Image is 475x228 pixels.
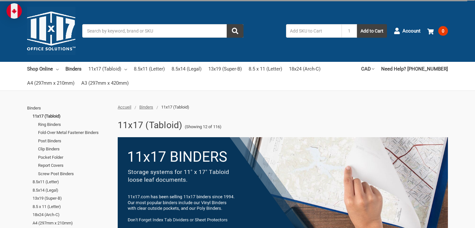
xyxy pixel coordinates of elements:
[27,104,111,112] a: Binders
[65,62,82,76] a: Binders
[438,26,448,36] span: 0
[88,62,127,76] a: 11x17 (Tabloid)
[427,23,448,39] a: 0
[33,219,111,227] a: A4 (297mm x 210mm)
[249,62,282,76] a: 8.5 x 11 (Letter)
[81,76,129,90] a: A3 (297mm x 420mm)
[139,105,153,109] a: Binders
[161,105,189,109] span: 11x17 (Tabloid)
[422,211,475,228] iframe: Google Avis clients
[33,178,111,186] a: 8.5x11 (Letter)
[27,62,59,76] a: Shop Online
[381,62,448,76] a: Need Help? [PHONE_NUMBER]
[394,23,421,39] a: Account
[33,194,111,203] a: 13x19 (Super-B)
[38,120,111,129] a: Ring Binders
[118,117,183,134] h1: 11x17 (Tabloid)
[118,105,131,109] a: Accueil
[208,62,242,76] a: 13x19 (Super-B)
[357,24,387,38] button: Add to Cart
[38,145,111,153] a: Clip Binders
[38,137,111,145] a: Post Binders
[27,76,74,90] a: A4 (297mm x 210mm)
[38,170,111,178] a: Screw Post Binders
[6,3,22,19] img: duty and tax information for Canada
[185,124,222,130] span: (Showing 12 of 116)
[82,24,243,38] input: Search by keyword, brand or SKU
[27,7,75,55] img: 11x17.com
[134,62,165,76] a: 8.5x11 (Letter)
[33,186,111,195] a: 8.5x14 (Legal)
[38,153,111,162] a: Pocket Folder
[172,62,202,76] a: 8.5x14 (Legal)
[402,27,421,35] span: Account
[38,161,111,170] a: Report Covers
[361,62,374,76] a: CAD
[33,112,111,120] a: 11x17 (Tabloid)
[33,211,111,219] a: 18x24 (Arch-C)
[38,128,111,137] a: Fold-Over Metal Fastener Binders
[289,62,321,76] a: 18x24 (Arch-C)
[33,203,111,211] a: 8.5 x 11 (Letter)
[286,24,341,38] input: Add SKU to Cart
